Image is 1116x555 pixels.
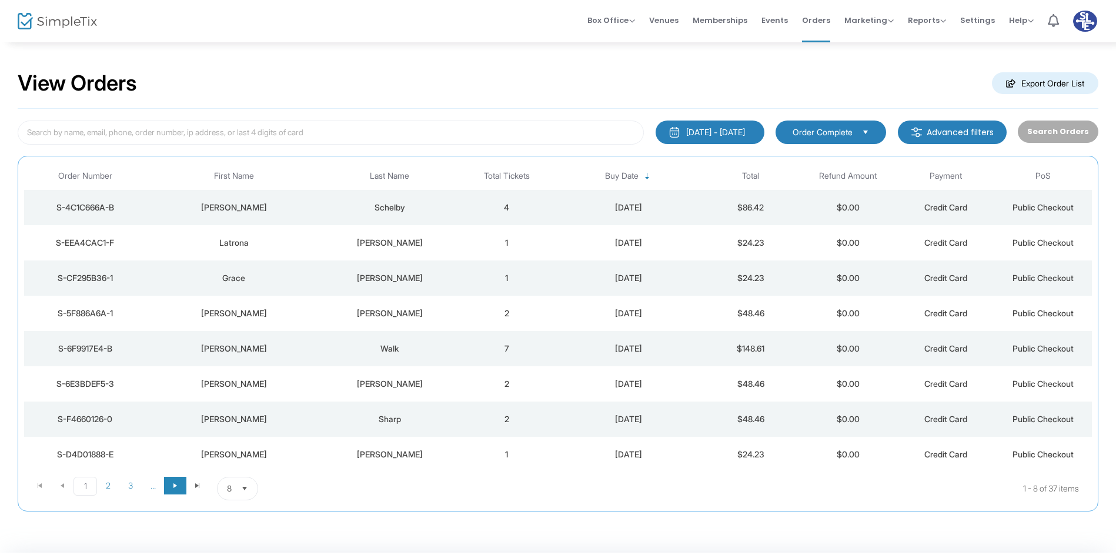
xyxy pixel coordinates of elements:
[458,190,556,225] td: 4
[164,477,186,494] span: Go to the next page
[1013,273,1074,283] span: Public Checkout
[58,171,112,181] span: Order Number
[702,437,800,472] td: $24.23
[236,477,253,500] button: Select
[643,172,652,181] span: Sortable
[97,477,119,494] span: Page 2
[149,307,319,319] div: Janet
[27,413,143,425] div: S-F4660126-0
[559,449,699,460] div: 9/13/2025
[702,260,800,296] td: $24.23
[325,343,455,355] div: Walk
[587,15,635,26] span: Box Office
[898,121,1007,144] m-button: Advanced filters
[908,15,946,26] span: Reports
[149,449,319,460] div: Kelly
[27,343,143,355] div: S-6F9917E4-B
[559,378,699,390] div: 9/14/2025
[559,343,699,355] div: 9/14/2025
[559,202,699,213] div: 9/15/2025
[924,379,967,389] span: Credit Card
[911,126,923,138] img: filter
[27,449,143,460] div: S-D4D01888-E
[924,308,967,318] span: Credit Card
[149,343,319,355] div: Kelly
[325,272,455,284] div: Cochran
[702,190,800,225] td: $86.42
[960,5,995,35] span: Settings
[27,202,143,213] div: S-4C1C666A-B
[924,202,967,212] span: Credit Card
[1013,449,1074,459] span: Public Checkout
[924,414,967,424] span: Credit Card
[1013,238,1074,248] span: Public Checkout
[669,126,680,138] img: monthly
[799,190,897,225] td: $0.00
[686,126,745,138] div: [DATE] - [DATE]
[857,126,874,139] button: Select
[799,366,897,402] td: $0.00
[27,237,143,249] div: S-EEA4CAC1-F
[458,331,556,366] td: 7
[702,402,800,437] td: $48.46
[799,331,897,366] td: $0.00
[1013,308,1074,318] span: Public Checkout
[1035,171,1051,181] span: PoS
[799,296,897,331] td: $0.00
[799,260,897,296] td: $0.00
[325,378,455,390] div: Rummel
[325,202,455,213] div: Schelby
[325,237,455,249] div: Garnett
[793,126,853,138] span: Order Complete
[924,273,967,283] span: Credit Card
[325,307,455,319] div: Turner
[1013,202,1074,212] span: Public Checkout
[924,343,967,353] span: Credit Card
[325,413,455,425] div: Sharp
[693,5,747,35] span: Memberships
[171,481,180,490] span: Go to the next page
[924,449,967,459] span: Credit Card
[992,72,1098,94] m-button: Export Order List
[702,331,800,366] td: $148.61
[559,272,699,284] div: 9/15/2025
[559,307,699,319] div: 9/14/2025
[844,15,894,26] span: Marketing
[458,437,556,472] td: 1
[761,5,788,35] span: Events
[27,307,143,319] div: S-5F886A6A-1
[149,237,319,249] div: Latrona
[149,272,319,284] div: Grace
[702,296,800,331] td: $48.46
[193,481,202,490] span: Go to the last page
[656,121,764,144] button: [DATE] - [DATE]
[1013,414,1074,424] span: Public Checkout
[370,171,409,181] span: Last Name
[214,171,254,181] span: First Name
[559,237,699,249] div: 9/15/2025
[799,162,897,190] th: Refund Amount
[930,171,962,181] span: Payment
[458,162,556,190] th: Total Tickets
[458,366,556,402] td: 2
[702,225,800,260] td: $24.23
[458,260,556,296] td: 1
[142,477,164,494] span: Page 4
[1013,379,1074,389] span: Public Checkout
[18,121,644,145] input: Search by name, email, phone, order number, ip address, or last 4 digits of card
[325,449,455,460] div: Steele
[799,402,897,437] td: $0.00
[18,71,137,96] h2: View Orders
[458,296,556,331] td: 2
[1013,343,1074,353] span: Public Checkout
[27,378,143,390] div: S-6E3BDEF5-3
[27,272,143,284] div: S-CF295B36-1
[73,477,97,496] span: Page 1
[1009,15,1034,26] span: Help
[227,483,232,494] span: 8
[375,477,1079,500] kendo-pager-info: 1 - 8 of 37 items
[605,171,639,181] span: Buy Date
[802,5,830,35] span: Orders
[149,202,319,213] div: Donna
[702,366,800,402] td: $48.46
